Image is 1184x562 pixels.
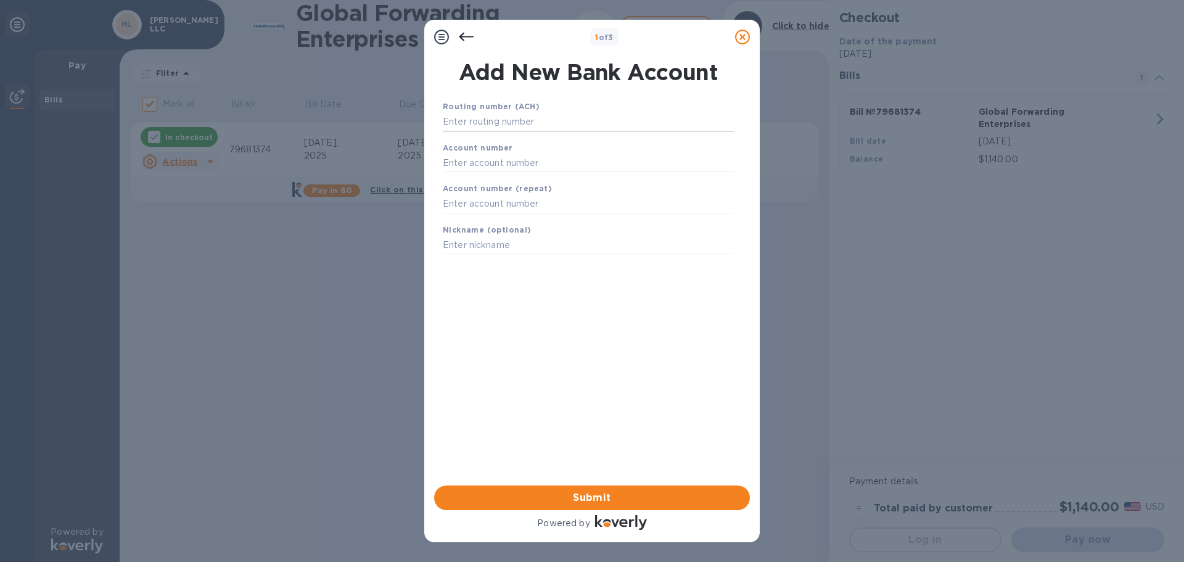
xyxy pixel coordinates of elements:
b: Account number [443,143,513,152]
b: of 3 [595,33,614,42]
b: Account number (repeat) [443,184,552,193]
img: Logo [595,515,647,530]
span: Submit [444,490,740,505]
input: Enter routing number [443,113,734,131]
input: Enter nickname [443,236,734,255]
button: Submit [434,486,750,510]
input: Enter account number [443,154,734,172]
b: Routing number (ACH) [443,102,540,111]
h1: Add New Bank Account [435,59,741,85]
p: Powered by [537,517,590,530]
span: 1 [595,33,598,42]
input: Enter account number [443,195,734,213]
b: Nickname (optional) [443,225,532,234]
